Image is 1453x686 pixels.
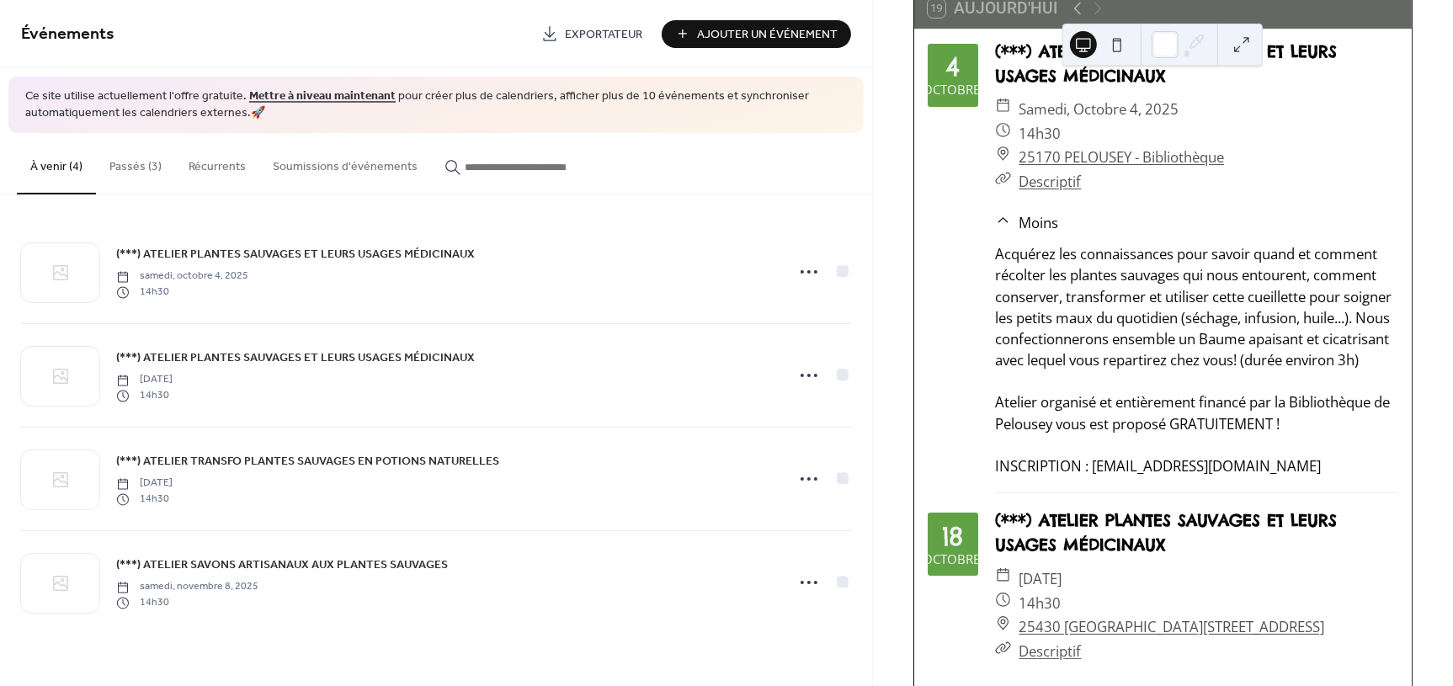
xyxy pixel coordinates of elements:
font: samedi, octobre 4, 2025 [140,269,248,285]
a: (***) ATELIER PLANTES SAUVAGES ET LEURS USAGES MÉDICINAUX [116,245,475,264]
font: 🚀 [251,102,265,125]
font: 14h30 [140,595,169,610]
button: Passés (3) [96,133,175,193]
a: (***) ATELIER SAVONS ARTISANAUX AUX PLANTES SAUVAGES [116,556,448,575]
font: Atelier organisé et entièrement financé par la Bibliothèque de Pelousey vous est proposé GRATUITE... [995,392,1390,433]
font: Passés (3) [109,158,162,176]
font: À venir (4) [30,158,82,176]
font: 14h30 [1019,593,1061,613]
font: [DATE] [140,373,173,388]
button: À venir (4) [17,133,96,194]
font: Exportateur [565,24,642,46]
font: Ajouter Un Événement [698,24,838,46]
font: samedi, octobre 4, 2025 [1019,99,1179,119]
font: (***) ATELIER PLANTES SAUVAGES ET LEURS USAGES MÉDICINAUX [116,244,475,267]
font: [DATE] [1019,569,1062,588]
font: Soumissions d'événements [273,158,418,176]
font: samedi, novembre 8, 2025 [140,580,258,595]
font: Récurrents [189,158,246,176]
font: octobre. [923,81,983,98]
font: Mettre à niveau maintenant [249,86,396,109]
button: Récurrents [175,133,259,193]
font: 14h30 [140,492,169,507]
font: 25170 PELOUSEY - Bibliothèque [1019,147,1224,167]
font: 4 [945,51,960,82]
button: Ajouter Un Événement [662,20,851,48]
font: (***) ATELIER PLANTES SAUVAGES ET LEURS USAGES MÉDICINAUX [116,348,475,370]
a: Descriptif [1019,172,1081,191]
font: [DATE] [140,476,173,492]
span: Moins [1019,212,1058,233]
font: octobre. [923,550,983,567]
font: 14h30 [1019,124,1061,143]
a: Descriptif [1019,641,1081,661]
a: (***) ATELIER PLANTES SAUVAGES ET LEURS USAGES MÉDICINAUX [116,348,475,368]
font: (***) ATELIER TRANSFO PLANTES SAUVAGES EN POTIONS NATURELLES [116,451,499,474]
a: 25170 PELOUSEY - Bibliothèque [1019,146,1224,170]
font: Acquérez les connaissances pour savoir quand et comment récolter les plantes sauvages qui nous en... [995,244,1392,370]
font: (***) ATELIER SAVONS ARTISANAUX AUX PLANTES SAUVAGES [116,555,448,577]
font: Ce site utilise actuellement l'offre gratuite. [25,86,247,109]
a: Exportateur [529,20,655,48]
a: (***) ATELIER TRANSFO PLANTES SAUVAGES EN POTIONS NATURELLES [116,452,499,471]
a: 25430 [GEOGRAPHIC_DATA][STREET_ADDRESS] [1019,615,1324,640]
font: pour créer plus de calendriers, afficher plus de 10 événements et synchroniser automatiquement le... [25,86,809,125]
font: 25430 [GEOGRAPHIC_DATA][STREET_ADDRESS] [1019,617,1324,636]
font: 18 [942,520,963,552]
font: 14h30 [140,285,169,300]
font: 14h30 [140,388,169,403]
button: Soumissions d'événements [259,133,431,193]
font: Événements [21,19,114,51]
a: (***) ATELIER PLANTES SAUVAGES ET LEURS USAGES MÉDICINAUX [995,510,1337,555]
font: INSCRIPTION : [EMAIL_ADDRESS][DOMAIN_NAME] [995,456,1321,476]
button: Moins [995,212,1059,233]
a: (***) ATELIER PLANTES SAUVAGES ET LEURS USAGES MÉDICINAUX [995,41,1337,86]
